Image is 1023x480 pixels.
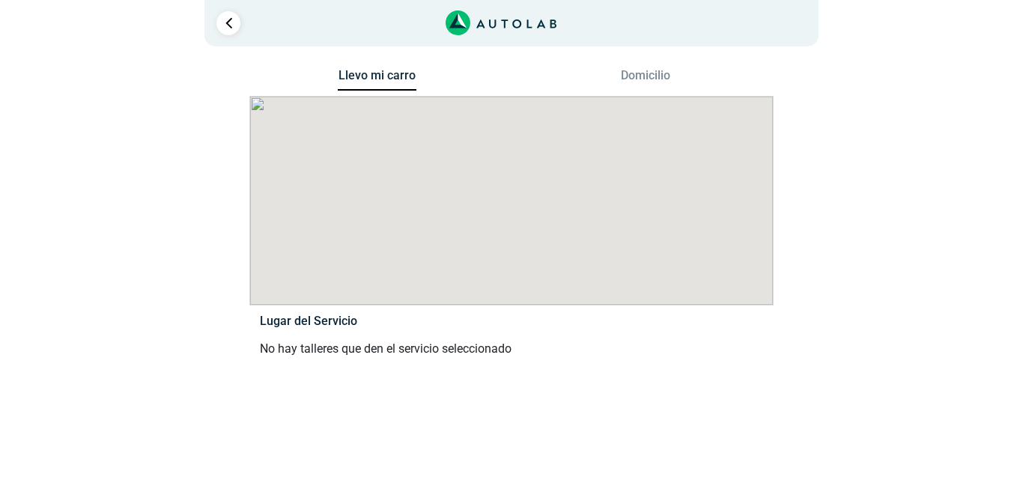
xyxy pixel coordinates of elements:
[216,11,240,35] a: Ir al paso anterior
[607,68,685,90] button: Domicilio
[446,15,557,29] a: Link al sitio de autolab
[338,68,416,91] button: Llevo mi carro
[260,314,762,328] h5: Lugar del Servicio
[260,340,762,358] p: No hay talleres que den el servicio seleccionado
